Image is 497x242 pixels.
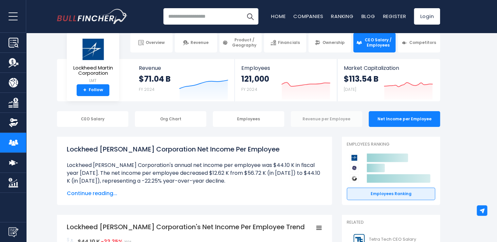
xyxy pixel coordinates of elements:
a: Revenue $71.04 B FY 2024 [132,59,235,101]
a: Home [271,13,285,20]
a: Competitors [398,33,440,52]
div: Revenue per Employee [291,111,362,127]
span: Competitors [409,40,436,45]
small: FY 2024 [139,87,155,92]
a: Financials [264,33,306,52]
a: Employees 121,000 FY 2024 [235,59,337,101]
span: Lockheed Martin Corporation [72,65,114,76]
li: Lockheed [PERSON_NAME] Corporation's annual net income per employee was $44.10 K in fiscal year [... [67,161,322,185]
strong: 121,000 [241,74,269,84]
div: Employees [213,111,284,127]
a: Blog [361,13,375,20]
div: CEO Salary [57,111,128,127]
small: FY 2024 [241,87,257,92]
tspan: Lockheed [PERSON_NAME] Corporation's Net Income Per Employee Trend [67,222,305,232]
small: [DATE] [344,87,356,92]
strong: $71.04 B [139,74,171,84]
span: Continue reading... [67,190,322,197]
img: Lockheed Martin Corporation competitors logo [350,153,359,162]
button: Search [242,8,258,25]
a: Go to homepage [57,9,127,24]
span: Financials [278,40,300,45]
a: CEO Salary / Employees [353,33,396,52]
h1: Lockheed [PERSON_NAME] Corporation Net Income Per Employee [67,144,322,154]
a: Login [414,8,440,25]
a: Product / Geography [219,33,262,52]
a: Ownership [308,33,351,52]
img: GE Aerospace competitors logo [350,164,359,172]
strong: + [83,87,86,93]
strong: $113.54 B [344,74,378,84]
a: Lockheed Martin Corporation LMT [72,38,114,84]
a: Ranking [331,13,353,20]
a: Market Capitalization $113.54 B [DATE] [337,59,439,101]
p: Related [347,220,435,225]
img: RTX Corporation competitors logo [350,174,359,183]
span: Revenue [139,65,228,71]
span: Market Capitalization [344,65,433,71]
span: Ownership [322,40,344,45]
img: Bullfincher logo [57,9,128,24]
span: Overview [146,40,165,45]
a: Overview [130,33,173,52]
span: Revenue [191,40,209,45]
a: Employees Ranking [347,188,435,200]
a: Companies [293,13,323,20]
img: Ownership [9,118,18,128]
a: Register [383,13,406,20]
small: LMT [72,78,114,84]
div: Net Income per Employee [369,111,440,127]
p: Employees Ranking [347,142,435,147]
div: Org Chart [135,111,206,127]
a: Revenue [175,33,217,52]
a: +Follow [77,84,109,96]
span: Employees [241,65,330,71]
span: CEO Salary / Employees [364,37,393,48]
span: Product / Geography [230,37,259,48]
